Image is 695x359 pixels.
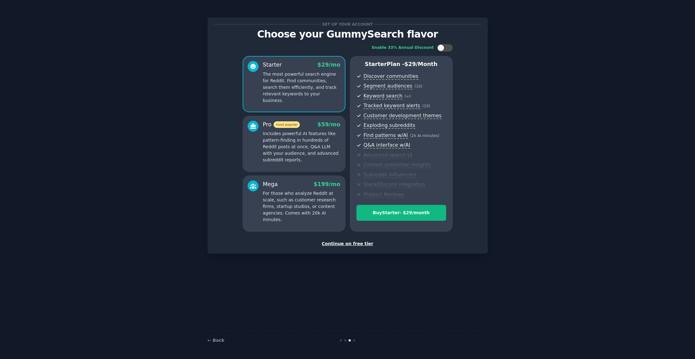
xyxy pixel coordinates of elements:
[263,180,278,188] div: Mega
[372,45,434,51] div: Enable 33% Annual Discount
[364,162,431,168] span: Content promotion insights
[415,84,422,88] span: ( 10 )
[208,338,224,343] a: ← Back
[364,113,442,119] span: Customer development themes
[356,205,446,221] button: BuyStarter- $29/month
[364,191,404,198] span: Product Reviews
[364,103,420,109] span: Tracked keyword alerts
[410,134,440,138] span: ( 2k AI minutes )
[263,130,340,163] p: Includes powerful AI features like pattern-finding in hundreds of Reddit posts at once, Q&A LLM w...
[214,29,481,40] p: Choose your GummySearch flavor
[364,172,416,178] span: Subreddit influencers
[263,61,282,69] div: Starter
[364,122,415,129] span: Exploding subreddits
[422,104,430,108] span: ( 10 )
[321,21,374,28] span: Set up your account
[364,152,412,159] span: Advanced search UI
[364,142,410,149] span: Q&A interface w/AI
[357,210,446,216] div: Buy Starter - $ 29 /month
[364,73,418,80] span: Discover communities
[263,121,300,129] div: Pro
[364,132,408,139] span: Find patterns w/AI
[263,71,340,104] p: The most powerful search engine for Reddit. Find communities, search them efficiently, and track ...
[317,121,340,128] span: $ 59 /mo
[274,121,300,128] span: most popular
[405,61,438,67] span: $ 29 /month
[356,60,446,68] p: Starter Plan -
[214,240,481,247] div: Continue on free tier
[314,181,340,187] span: $ 199 /mo
[405,94,411,99] span: ( ∞ )
[364,93,403,99] span: Keyword search
[364,83,412,89] span: Segment audiences
[317,62,340,68] span: $ 29 /mo
[263,190,340,223] p: For those who analyze Reddit at scale, such as customer research firms, startup studios, or conte...
[364,181,426,188] span: Slack/Discord integration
